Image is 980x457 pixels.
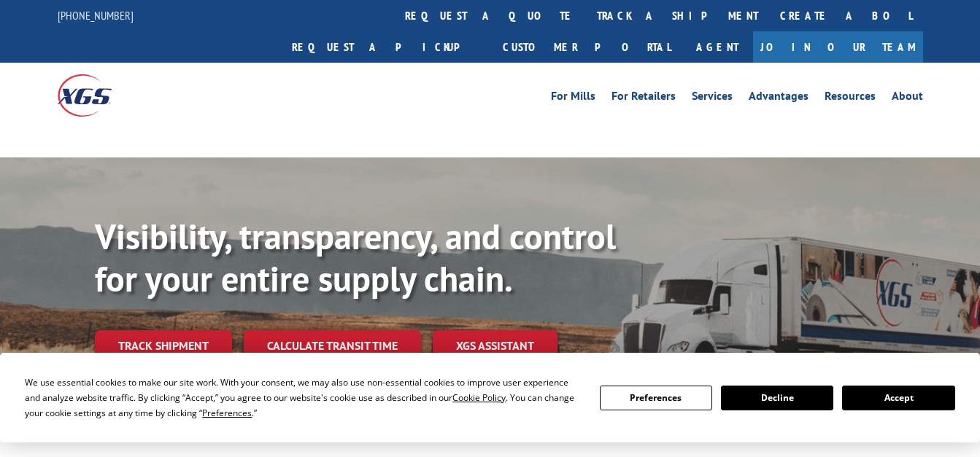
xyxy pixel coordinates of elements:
[281,31,492,63] a: Request a pickup
[892,90,923,106] a: About
[682,31,753,63] a: Agent
[692,90,733,106] a: Services
[58,8,134,23] a: [PHONE_NUMBER]
[749,90,809,106] a: Advantages
[202,407,252,419] span: Preferences
[492,31,682,63] a: Customer Portal
[825,90,876,106] a: Resources
[551,90,595,106] a: For Mills
[721,386,833,410] button: Decline
[753,31,923,63] a: Join Our Team
[95,330,232,361] a: Track shipment
[95,214,616,301] b: Visibility, transparency, and control for your entire supply chain.
[433,330,557,362] a: XGS ASSISTANT
[842,386,954,410] button: Accept
[600,386,712,410] button: Preferences
[611,90,676,106] a: For Retailers
[244,330,421,362] a: Calculate transit time
[452,391,506,404] span: Cookie Policy
[25,375,582,421] div: We use essential cookies to make our site work. With your consent, we may also use non-essential ...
